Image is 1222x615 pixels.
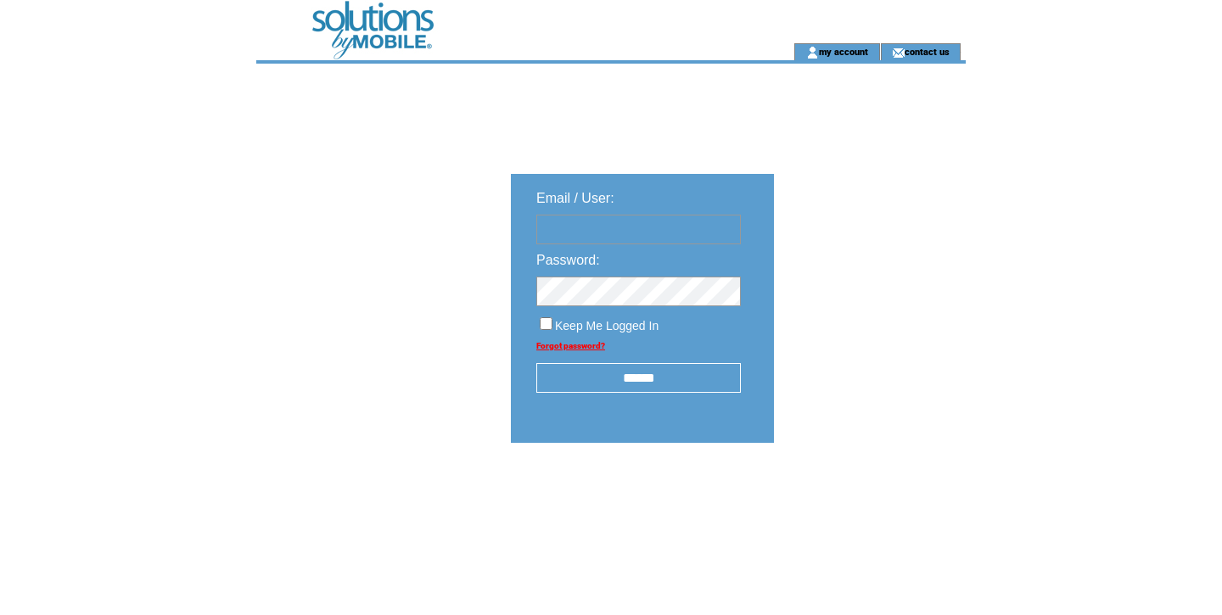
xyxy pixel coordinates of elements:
[892,46,905,59] img: contact_us_icon.gif
[536,341,605,350] a: Forgot password?
[555,319,659,333] span: Keep Me Logged In
[905,46,950,57] a: contact us
[536,253,600,267] span: Password:
[806,46,819,59] img: account_icon.gif
[536,191,614,205] span: Email / User:
[819,46,868,57] a: my account
[823,485,908,506] img: transparent.png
